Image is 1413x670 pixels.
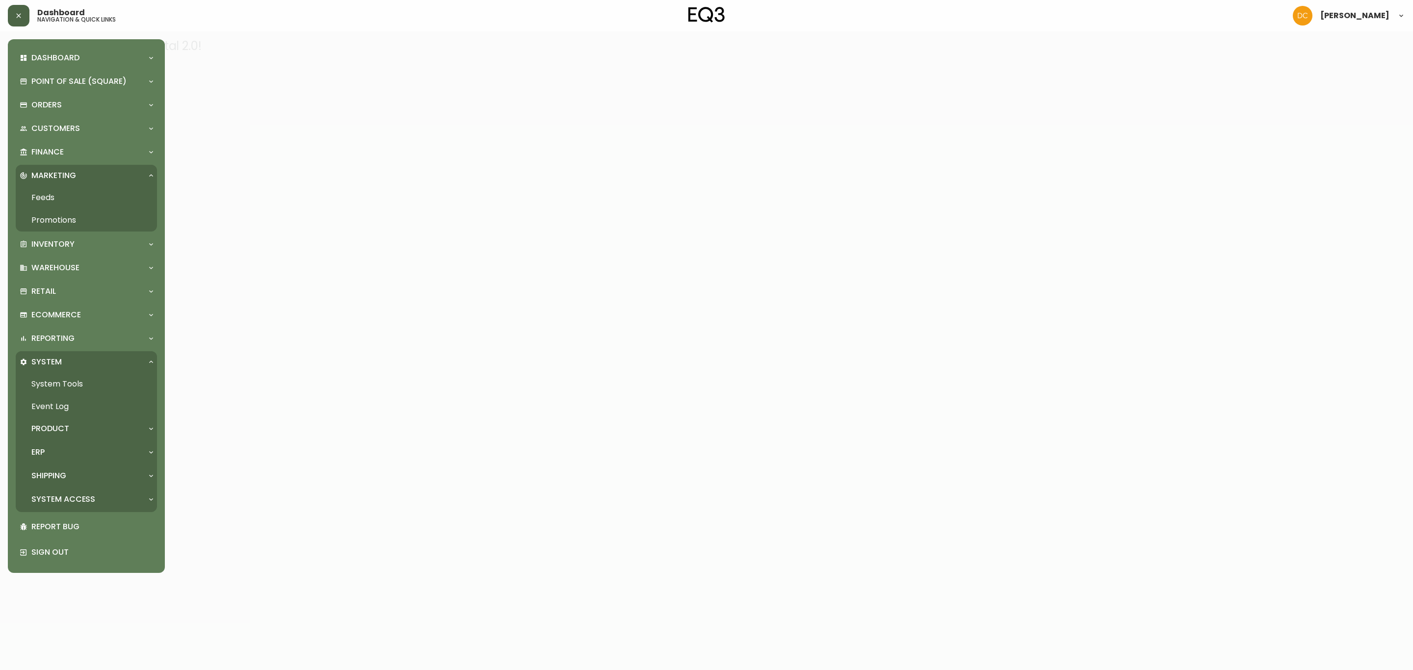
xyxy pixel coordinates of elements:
p: Ecommerce [31,309,81,320]
p: Marketing [31,170,76,181]
img: logo [688,7,725,23]
div: ERP [16,441,157,463]
p: Shipping [31,470,66,481]
p: ERP [31,447,45,458]
span: Dashboard [37,9,85,17]
div: Ecommerce [16,304,157,326]
a: System Tools [16,373,157,395]
div: Report Bug [16,514,157,540]
a: Promotions [16,209,157,232]
span: [PERSON_NAME] [1320,12,1389,20]
p: Sign Out [31,547,153,558]
p: Point of Sale (Square) [31,76,127,87]
div: Point of Sale (Square) [16,71,157,92]
div: Retail [16,281,157,302]
div: Shipping [16,465,157,487]
h5: navigation & quick links [37,17,116,23]
p: Inventory [31,239,75,250]
p: Orders [31,100,62,110]
div: Sign Out [16,540,157,565]
div: Inventory [16,233,157,255]
p: System [31,357,62,367]
div: Customers [16,118,157,139]
div: System [16,351,157,373]
p: Dashboard [31,52,79,63]
p: Finance [31,147,64,157]
p: Customers [31,123,80,134]
a: Event Log [16,395,157,418]
div: Marketing [16,165,157,186]
a: Feeds [16,186,157,209]
div: Dashboard [16,47,157,69]
p: Product [31,423,69,434]
p: Reporting [31,333,75,344]
div: Reporting [16,328,157,349]
div: Product [16,418,157,439]
div: Orders [16,94,157,116]
img: 7eb451d6983258353faa3212700b340b [1293,6,1312,26]
p: Warehouse [31,262,79,273]
p: Retail [31,286,56,297]
div: System Access [16,489,157,510]
p: System Access [31,494,95,505]
div: Warehouse [16,257,157,279]
p: Report Bug [31,521,153,532]
div: Finance [16,141,157,163]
